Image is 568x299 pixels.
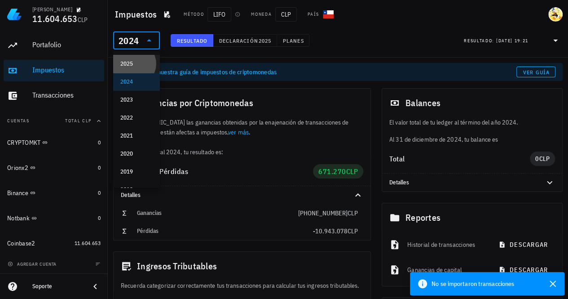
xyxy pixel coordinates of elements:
div: En [GEOGRAPHIC_DATA] las ganancias obtenidas por la enajenación de transacciones de criptomonedas... [114,117,370,157]
div: [DATE] 19:21 [496,36,528,45]
div: Impuestos [32,66,101,74]
div: Balances [382,89,562,117]
div: avatar [548,7,563,22]
p: El valor total de tu ledger al término del año 2024. [389,117,555,127]
span: No se importaron transacciones [432,279,514,289]
span: 0 [98,139,101,146]
span: 11.604.653 [32,13,78,25]
div: País [308,11,319,18]
div: Ganancias [137,210,298,217]
span: Total CLP [65,118,92,124]
button: Planes [277,34,310,47]
a: Ver guía [516,67,555,77]
div: Resultado: [464,35,496,46]
div: Portafolio [32,40,101,49]
span: 0 [98,214,101,221]
a: Binance 0 [4,182,104,204]
a: Impuestos [4,60,104,81]
div: Historial de transacciones [407,235,486,254]
div: 2022 [120,114,153,121]
a: Notbank 0 [4,207,104,229]
span: agregar cuenta [9,261,57,267]
div: CRYPTOMKT [7,139,40,147]
div: Notbank [7,214,30,222]
h1: Impuestos [115,7,160,22]
div: Moneda [251,11,272,18]
button: agregar cuenta [5,259,61,268]
button: CuentasTotal CLP [4,110,104,132]
span: Declaración [219,37,258,44]
div: Pérdidas [137,228,313,235]
div: 2024 [120,78,153,85]
div: Total [389,155,530,162]
span: CLP [539,155,550,163]
span: Ver guía [523,69,550,76]
div: 2019 [120,168,153,175]
span: Planes [282,37,304,44]
span: 0 [535,155,539,163]
div: [PERSON_NAME] [32,6,72,13]
span: Resultado [176,37,207,44]
a: Transacciones [4,85,104,107]
span: [PHONE_NUMBER] [298,209,348,217]
span: 0 [98,164,101,171]
div: 2018 [120,186,153,193]
span: CLP [78,16,88,24]
div: 2020 [120,150,153,157]
div: Ganancias por Criptomonedas [114,89,370,117]
div: Detalles [121,192,342,199]
span: CLP [348,209,358,217]
a: ver más [228,128,249,136]
div: Transacciones [32,91,101,99]
span: 0 [98,189,101,196]
div: 2023 [120,96,153,103]
div: Recuerda categorizar correctamente tus transacciones para calcular tus ingresos tributables. [114,281,370,290]
div: Binance [7,189,28,197]
span: descargar [500,241,548,249]
span: CLP [348,227,358,235]
span: 671.270 [318,167,346,176]
button: Resultado [171,34,213,47]
span: LIFO [207,7,231,22]
button: descargar [493,262,555,278]
button: descargar [493,237,555,253]
div: Resultado:[DATE] 19:21 [458,32,566,49]
div: 2024 [113,31,160,49]
div: Soporte [32,283,83,290]
span: CLP [346,167,358,176]
div: Orionx2 [7,164,28,172]
a: Orionx2 0 [4,157,104,179]
div: 2021 [120,132,153,139]
a: CRYPTOMKT 0 [4,132,104,153]
div: 2025 [120,60,153,67]
div: Detalles [114,186,370,204]
div: 2024 [119,36,139,45]
a: Portafolio [4,35,104,56]
span: descargar [500,266,548,274]
div: Detalles [382,174,562,192]
div: Revisa nuestra guía de impuestos de criptomonedas [138,67,516,76]
div: Detalles [389,179,533,186]
button: Declaración 2025 [213,34,277,47]
span: 11.604.653 [75,240,101,246]
img: LedgiFi [7,7,22,22]
div: Reportes [382,203,562,232]
div: CL-icon [323,9,334,20]
div: Ganancias de capital [407,260,486,280]
span: CLP [275,7,297,22]
span: 2025 [258,37,271,44]
div: Ingresos Tributables [114,252,370,281]
a: Coinbase2 11.604.653 [4,232,104,254]
div: Al 31 de diciembre de 2024, tu balance es [382,117,562,144]
div: Método [184,11,204,18]
span: -10.943.078 [313,227,348,235]
div: Coinbase2 [7,240,35,247]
